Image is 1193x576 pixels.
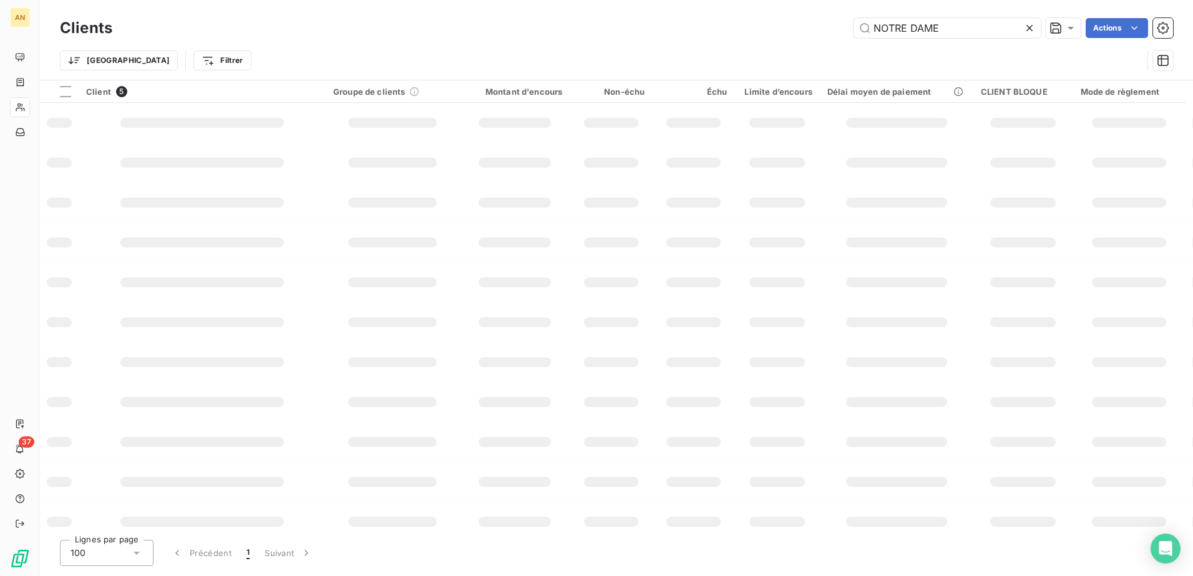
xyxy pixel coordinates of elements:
[239,540,257,566] button: 1
[1081,87,1178,97] div: Mode de règlement
[193,50,251,70] button: Filtrer
[742,87,812,97] div: Limite d’encours
[1086,18,1148,38] button: Actions
[10,549,30,569] img: Logo LeanPay
[1151,534,1181,564] div: Open Intercom Messenger
[86,87,111,97] span: Client
[60,17,112,39] h3: Clients
[116,86,127,97] span: 5
[660,87,727,97] div: Échu
[19,436,34,448] span: 37
[60,50,178,70] button: [GEOGRAPHIC_DATA]
[10,7,30,27] div: AN
[246,547,250,559] span: 1
[577,87,645,97] div: Non-échu
[333,87,406,97] span: Groupe de clients
[827,87,966,97] div: Délai moyen de paiement
[257,540,320,566] button: Suivant
[854,18,1041,38] input: Rechercher
[163,540,239,566] button: Précédent
[981,87,1066,97] div: CLIENT BLOQUE
[71,547,85,559] span: 100
[467,87,562,97] div: Montant d'encours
